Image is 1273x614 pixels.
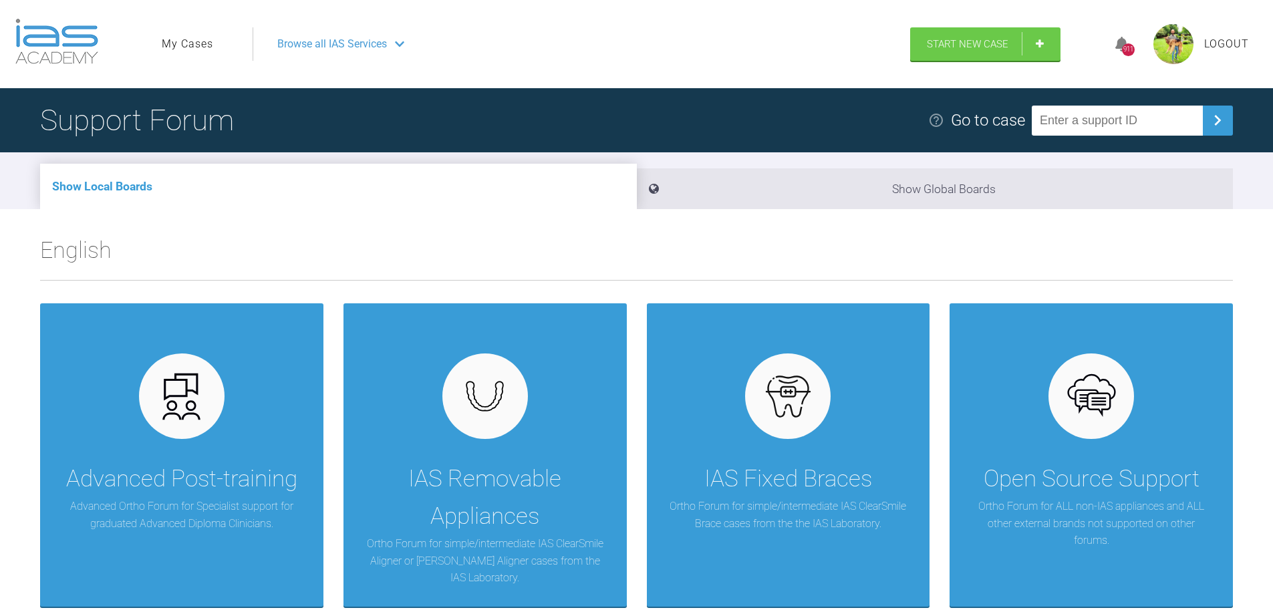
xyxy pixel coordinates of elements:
span: Start New Case [927,38,1008,50]
a: Logout [1204,35,1249,53]
img: opensource.6e495855.svg [1066,371,1117,422]
span: Browse all IAS Services [277,35,387,53]
img: advanced.73cea251.svg [156,371,207,422]
a: My Cases [162,35,213,53]
img: chevronRight.28bd32b0.svg [1207,110,1228,131]
div: IAS Fixed Braces [704,460,872,498]
input: Enter a support ID [1032,106,1203,136]
img: profile.png [1153,24,1193,64]
a: IAS Fixed BracesOrtho Forum for simple/intermediate IAS ClearSmile Brace cases from the the IAS L... [647,303,930,607]
a: Start New Case [910,27,1060,61]
img: help.e70b9f3d.svg [928,112,944,128]
a: Open Source SupportOrtho Forum for ALL non-IAS appliances and ALL other external brands not suppo... [950,303,1233,607]
img: logo-light.3e3ef733.png [15,19,98,64]
img: removables.927eaa4e.svg [459,377,511,416]
div: 911 [1122,43,1135,56]
li: Show Global Boards [637,168,1234,209]
li: Show Local Boards [40,164,637,209]
p: Ortho Forum for simple/intermediate IAS ClearSmile Brace cases from the the IAS Laboratory. [667,498,910,532]
h1: Support Forum [40,97,234,144]
a: IAS Removable AppliancesOrtho Forum for simple/intermediate IAS ClearSmile Aligner or [PERSON_NAM... [343,303,627,607]
h2: English [40,232,1233,280]
a: Advanced Post-trainingAdvanced Ortho Forum for Specialist support for graduated Advanced Diploma ... [40,303,323,607]
div: Open Source Support [984,460,1199,498]
p: Ortho Forum for simple/intermediate IAS ClearSmile Aligner or [PERSON_NAME] Aligner cases from th... [364,535,607,587]
p: Advanced Ortho Forum for Specialist support for graduated Advanced Diploma Clinicians. [60,498,303,532]
div: Advanced Post-training [66,460,297,498]
p: Ortho Forum for ALL non-IAS appliances and ALL other external brands not supported on other forums. [970,498,1213,549]
img: fixed.9f4e6236.svg [762,371,814,422]
div: Go to case [951,108,1025,133]
div: IAS Removable Appliances [364,460,607,535]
